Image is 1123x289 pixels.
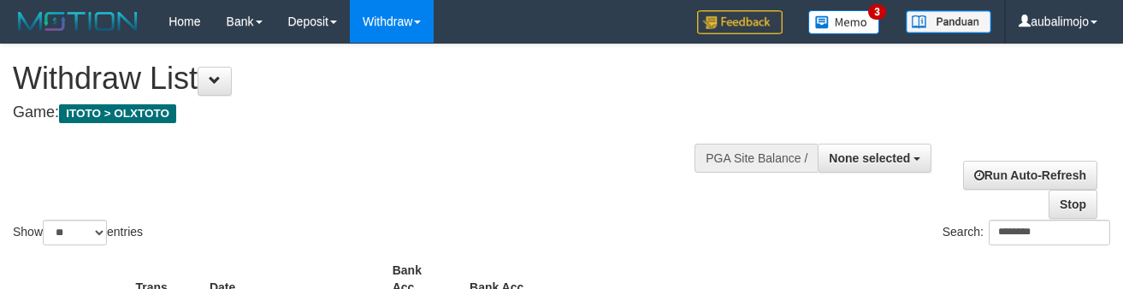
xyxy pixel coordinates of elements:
[906,10,991,33] img: panduan.png
[829,151,910,165] span: None selected
[808,10,880,34] img: Button%20Memo.svg
[697,10,783,34] img: Feedback.jpg
[13,62,731,96] h1: Withdraw List
[943,220,1110,245] label: Search:
[989,220,1110,245] input: Search:
[818,144,931,173] button: None selected
[1049,190,1097,219] a: Stop
[43,220,107,245] select: Showentries
[13,220,143,245] label: Show entries
[13,9,143,34] img: MOTION_logo.png
[868,4,886,20] span: 3
[694,144,818,173] div: PGA Site Balance /
[59,104,176,123] span: ITOTO > OLXTOTO
[963,161,1097,190] a: Run Auto-Refresh
[13,104,731,121] h4: Game:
